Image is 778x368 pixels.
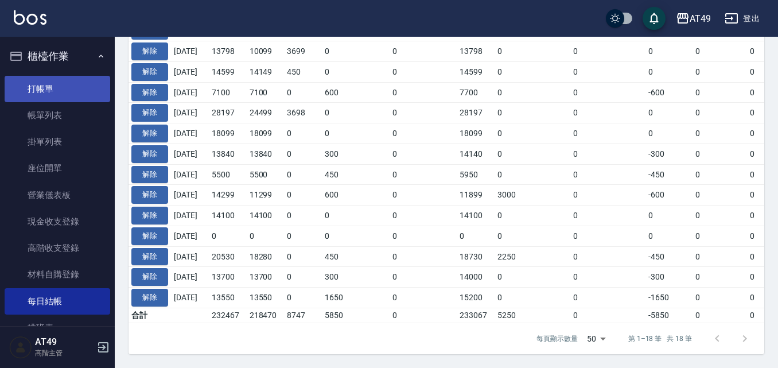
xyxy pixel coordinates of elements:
[693,185,748,206] td: 0
[693,123,748,144] td: 0
[690,11,711,26] div: AT49
[495,164,570,185] td: 0
[645,185,693,206] td: -600
[284,288,322,308] td: 0
[645,206,693,226] td: 0
[209,41,247,62] td: 13798
[131,227,168,245] button: 解除
[457,246,495,267] td: 18730
[693,267,748,288] td: 0
[5,102,110,129] a: 帳單列表
[390,226,457,246] td: 0
[457,144,495,164] td: 14140
[457,164,495,185] td: 5950
[131,207,168,224] button: 解除
[390,123,457,144] td: 0
[457,226,495,246] td: 0
[322,246,390,267] td: 450
[495,123,570,144] td: 0
[390,103,457,123] td: 0
[457,206,495,226] td: 14100
[131,42,168,60] button: 解除
[171,123,209,144] td: [DATE]
[5,261,110,288] a: 材料自購登錄
[247,123,285,144] td: 18099
[131,166,168,184] button: 解除
[457,82,495,103] td: 7700
[284,206,322,226] td: 0
[457,123,495,144] td: 18099
[5,208,110,235] a: 現金收支登錄
[570,206,646,226] td: 0
[643,7,666,30] button: save
[131,145,168,163] button: 解除
[131,248,168,266] button: 解除
[247,226,285,246] td: 0
[247,288,285,308] td: 13550
[693,61,748,82] td: 0
[495,267,570,288] td: 0
[671,7,715,30] button: AT49
[495,246,570,267] td: 2250
[247,206,285,226] td: 14100
[247,82,285,103] td: 7100
[693,144,748,164] td: 0
[570,82,646,103] td: 0
[693,41,748,62] td: 0
[322,164,390,185] td: 450
[209,123,247,144] td: 18099
[570,226,646,246] td: 0
[209,308,247,323] td: 232467
[284,267,322,288] td: 0
[645,61,693,82] td: 0
[5,235,110,261] a: 高階收支登錄
[495,61,570,82] td: 0
[5,288,110,315] a: 每日結帳
[645,123,693,144] td: 0
[209,103,247,123] td: 28197
[495,308,570,323] td: 5250
[209,246,247,267] td: 20530
[209,164,247,185] td: 5500
[209,226,247,246] td: 0
[390,41,457,62] td: 0
[570,164,646,185] td: 0
[495,41,570,62] td: 0
[131,186,168,204] button: 解除
[582,323,610,354] div: 50
[322,185,390,206] td: 600
[457,308,495,323] td: 233067
[14,10,46,25] img: Logo
[720,8,764,29] button: 登出
[645,41,693,62] td: 0
[131,63,168,81] button: 解除
[322,288,390,308] td: 1650
[171,103,209,123] td: [DATE]
[390,164,457,185] td: 0
[693,103,748,123] td: 0
[5,129,110,155] a: 掛單列表
[645,308,693,323] td: -5850
[247,144,285,164] td: 13840
[645,288,693,308] td: -1650
[390,82,457,103] td: 0
[536,334,578,344] p: 每頁顯示數量
[495,144,570,164] td: 0
[131,104,168,122] button: 解除
[693,206,748,226] td: 0
[322,226,390,246] td: 0
[247,164,285,185] td: 5500
[570,288,646,308] td: 0
[322,41,390,62] td: 0
[5,315,110,341] a: 排班表
[284,226,322,246] td: 0
[645,82,693,103] td: -600
[131,268,168,286] button: 解除
[284,185,322,206] td: 0
[171,206,209,226] td: [DATE]
[322,267,390,288] td: 300
[645,144,693,164] td: -300
[171,185,209,206] td: [DATE]
[171,41,209,62] td: [DATE]
[457,185,495,206] td: 11899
